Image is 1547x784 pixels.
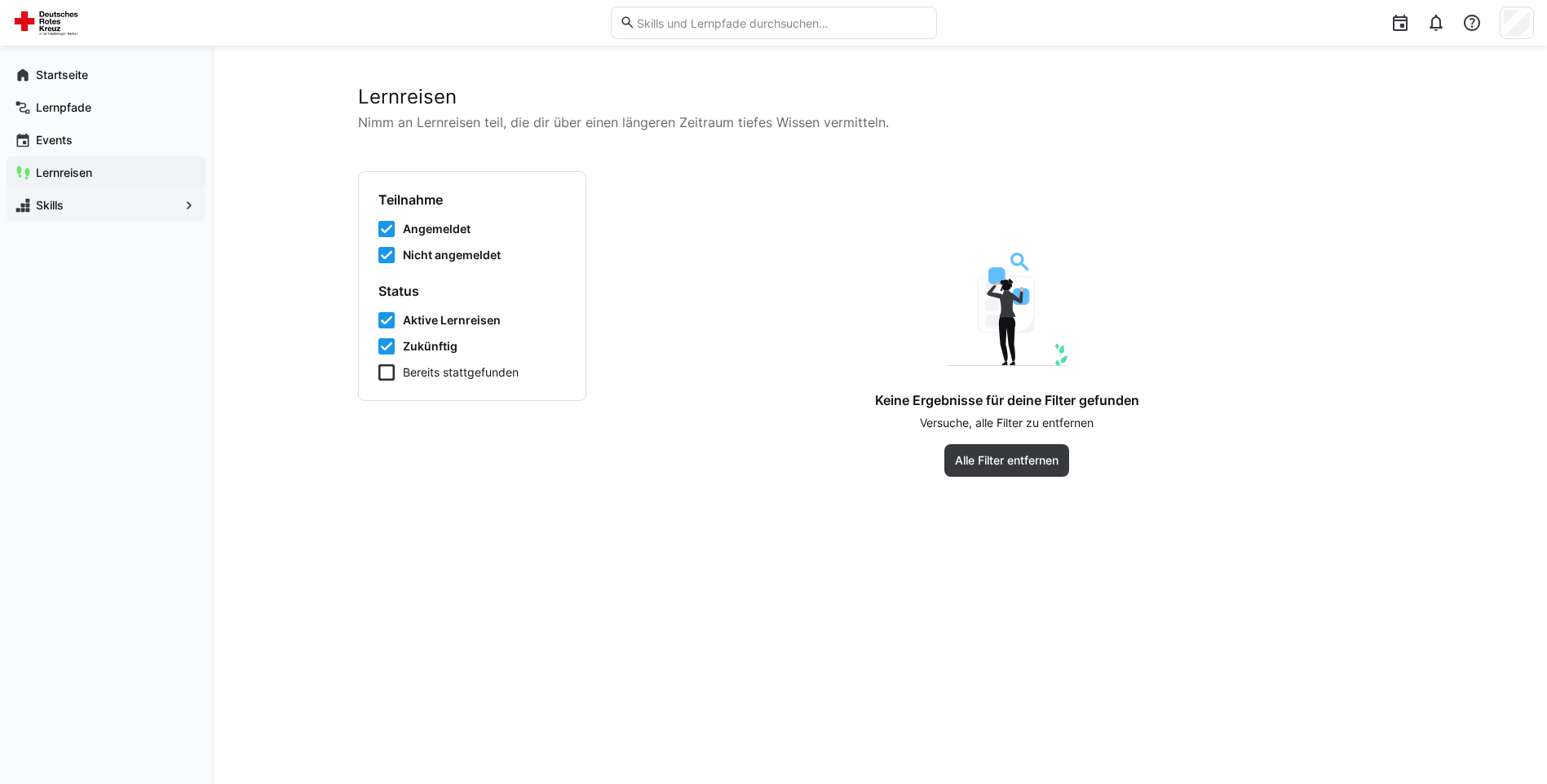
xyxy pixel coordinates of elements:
[944,444,1069,477] button: Alle Filter entfernen
[378,192,566,208] h4: Teilnahme
[358,85,1402,109] h2: Lernreisen
[875,392,1139,408] h4: Keine Ergebnisse für deine Filter gefunden
[358,112,1402,132] p: Nimm an Lernreisen teil, die dir über einen längeren Zeitraum tiefes Wissen vermitteln.
[403,364,519,381] span: Bereits stattgefunden
[403,338,457,355] span: Zukünftig
[920,415,1094,431] p: Versuche, alle Filter zu entfernen
[378,283,566,299] h4: Status
[953,452,1061,469] span: Alle Filter entfernen
[635,15,927,30] input: Skills und Lernpfade durchsuchen…
[403,247,501,263] span: Nicht angemeldet
[403,221,471,237] span: Angemeldet
[403,312,501,328] span: Aktive Lernreisen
